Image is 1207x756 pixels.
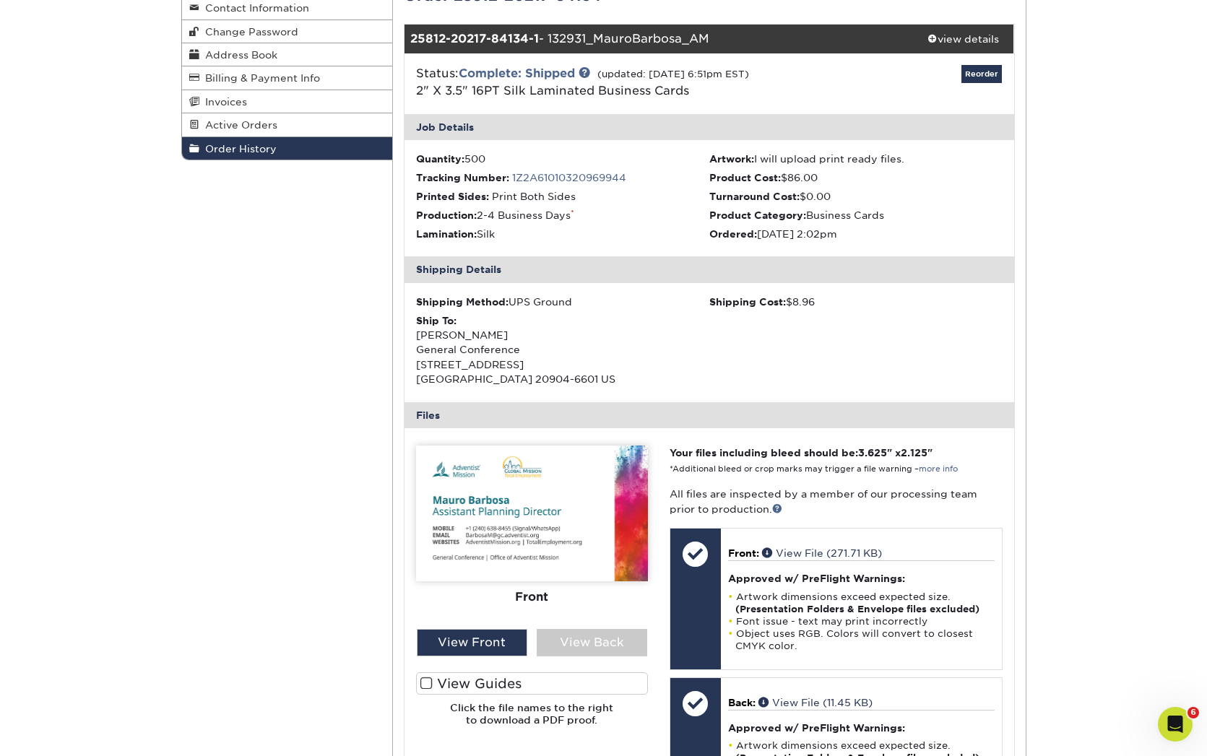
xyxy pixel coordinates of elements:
[416,581,648,613] div: Front
[405,114,1014,140] div: Job Details
[182,66,393,90] a: Billing & Payment Info
[728,615,995,627] li: Font issue - text may print incorrectly
[199,26,298,38] span: Change Password
[416,295,709,309] div: UPS Ground
[670,464,958,474] small: *Additional bleed or crop marks may trigger a file warning –
[416,296,509,308] strong: Shipping Method:
[709,170,1003,185] li: $86.00
[1158,707,1193,742] iframe: Intercom live chat
[728,573,995,584] h4: Approved w/ PreFlight Warnings:
[961,65,1002,83] a: Reorder
[405,402,1014,428] div: Files
[182,20,393,43] a: Change Password
[512,172,626,183] a: 1Z2A61010320969944
[405,65,810,100] div: Status:
[728,722,995,734] h4: Approved w/ PreFlight Warnings:
[709,189,1003,204] li: $0.00
[182,137,393,160] a: Order History
[670,487,1003,516] p: All files are inspected by a member of our processing team prior to production.
[416,209,477,221] strong: Production:
[416,191,489,202] strong: Printed Sides:
[709,227,1003,241] li: [DATE] 2:02pm
[735,604,979,614] strong: (Presentation Folders & Envelope files excluded)
[728,591,995,615] li: Artwork dimensions exceed expected size.
[199,49,277,61] span: Address Book
[1187,707,1199,718] span: 6
[417,629,527,656] div: View Front
[416,702,648,737] h6: Click the file names to the right to download a PDF proof.
[709,191,800,202] strong: Turnaround Cost:
[912,32,1014,46] div: view details
[416,153,464,165] strong: Quantity:
[405,256,1014,282] div: Shipping Details
[405,25,912,53] div: - 132931_MauroBarbosa_AM
[199,2,309,14] span: Contact Information
[416,208,709,222] li: 2-4 Business Days
[919,464,958,474] a: more info
[858,447,887,459] span: 3.625
[709,172,781,183] strong: Product Cost:
[416,228,477,240] strong: Lamination:
[709,296,786,308] strong: Shipping Cost:
[416,152,709,166] li: 500
[709,295,1003,309] div: $8.96
[182,43,393,66] a: Address Book
[182,113,393,136] a: Active Orders
[199,96,247,108] span: Invoices
[912,25,1014,53] a: view details
[416,84,689,97] a: 2" X 3.5" 16PT Silk Laminated Business Cards
[416,313,709,387] div: [PERSON_NAME] General Conference [STREET_ADDRESS] [GEOGRAPHIC_DATA] 20904-6601 US
[728,627,995,652] li: Object uses RGB. Colors will convert to closest CMYK color.
[597,69,749,79] small: (updated: [DATE] 6:51pm EST)
[537,629,647,656] div: View Back
[728,547,759,559] span: Front:
[709,152,1003,166] li: I will upload print ready files.
[709,209,806,221] strong: Product Category:
[901,447,927,459] span: 2.125
[416,172,509,183] strong: Tracking Number:
[492,191,576,202] span: Print Both Sides
[728,697,756,708] span: Back:
[709,208,1003,222] li: Business Cards
[459,66,575,80] a: Complete: Shipped
[410,32,539,45] strong: 25812-20217-84134-1
[199,143,277,155] span: Order History
[670,447,933,459] strong: Your files including bleed should be: " x "
[199,119,277,131] span: Active Orders
[416,315,457,326] strong: Ship To:
[416,672,648,695] label: View Guides
[709,228,757,240] strong: Ordered:
[199,72,320,84] span: Billing & Payment Info
[709,153,754,165] strong: Artwork:
[182,90,393,113] a: Invoices
[416,227,709,241] li: Silk
[758,697,873,708] a: View File (11.45 KB)
[762,547,882,559] a: View File (271.71 KB)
